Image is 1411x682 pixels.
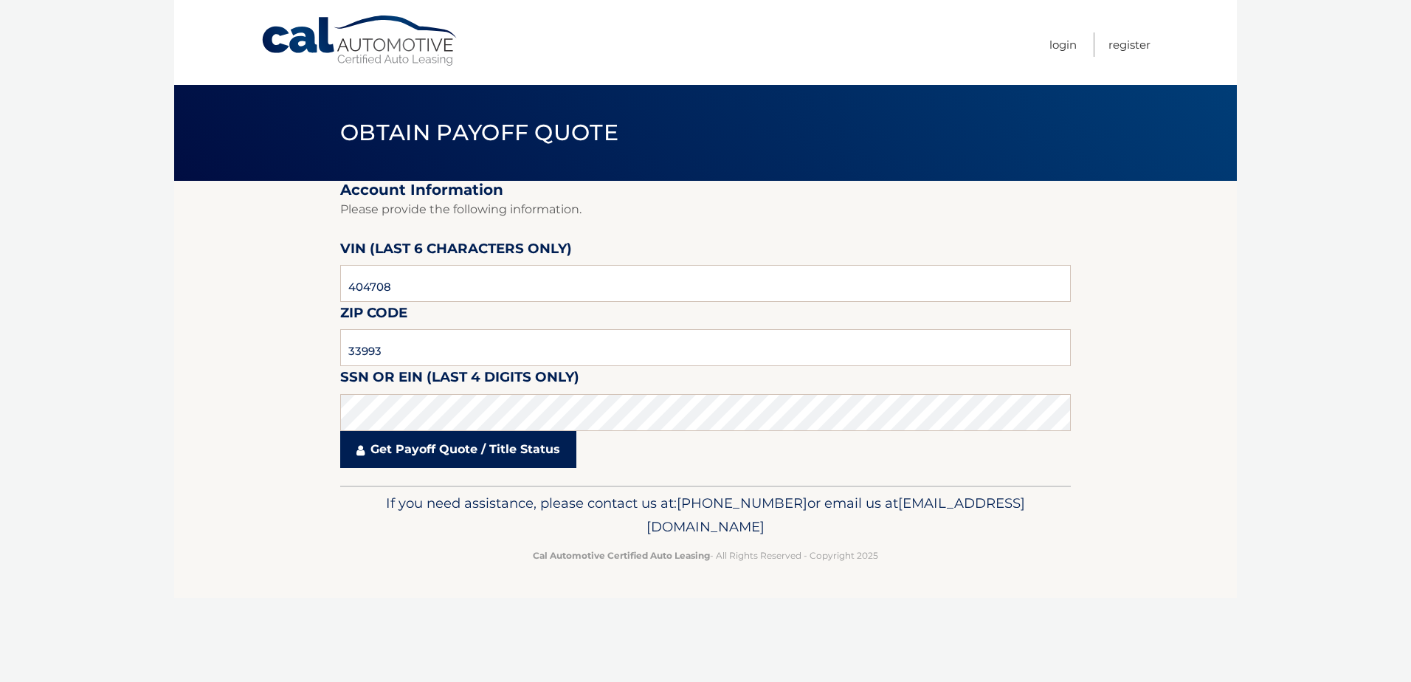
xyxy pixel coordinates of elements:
p: If you need assistance, please contact us at: or email us at [350,492,1061,539]
a: Login [1049,32,1077,57]
p: - All Rights Reserved - Copyright 2025 [350,548,1061,563]
a: Register [1108,32,1150,57]
h2: Account Information [340,181,1071,199]
label: Zip Code [340,302,407,329]
a: Cal Automotive [261,15,460,67]
label: VIN (last 6 characters only) [340,238,572,265]
strong: Cal Automotive Certified Auto Leasing [533,550,710,561]
span: [PHONE_NUMBER] [677,495,807,512]
span: Obtain Payoff Quote [340,119,618,146]
label: SSN or EIN (last 4 digits only) [340,366,579,393]
a: Get Payoff Quote / Title Status [340,431,576,468]
p: Please provide the following information. [340,199,1071,220]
